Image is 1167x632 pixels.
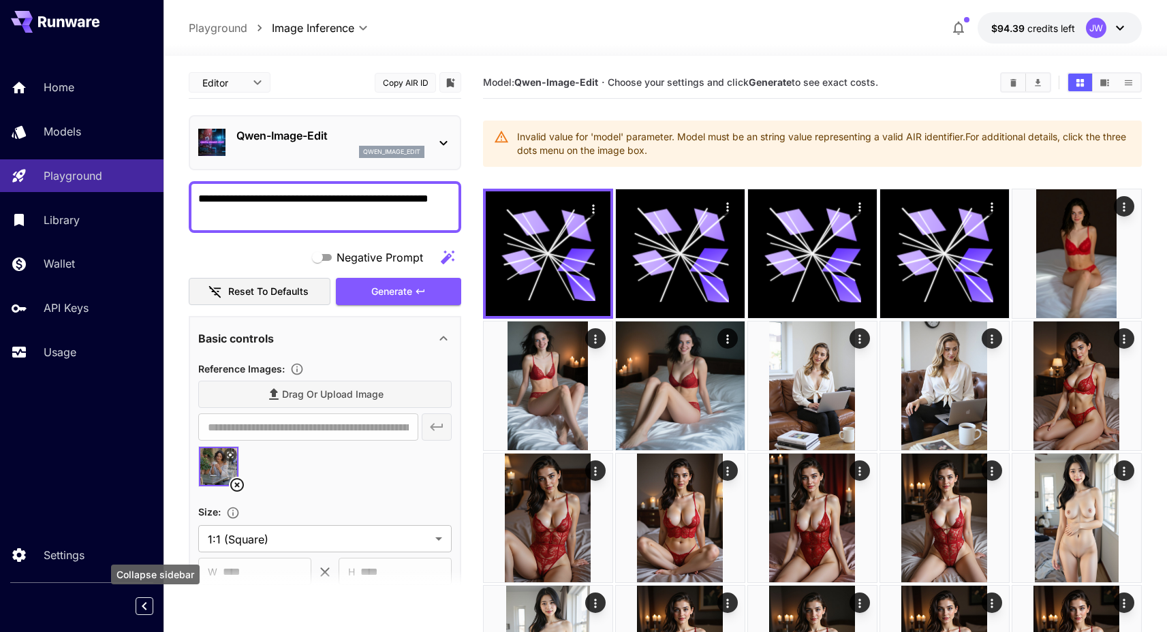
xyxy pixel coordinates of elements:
[348,564,355,580] span: H
[585,460,606,481] div: Actions
[363,147,420,157] p: qwen_image_edit
[1114,460,1134,481] div: Actions
[272,20,354,36] span: Image Inference
[44,255,75,272] p: Wallet
[880,454,1009,582] img: 2Q==
[585,592,606,613] div: Actions
[1093,74,1117,91] button: Show images in video view
[517,125,1131,163] div: Invalid value for 'model' parameter. Model must be an string value representing a valid AIR ident...
[748,321,877,450] img: 2Q==
[146,594,164,618] div: Collapse sidebar
[336,278,461,306] button: Generate
[1001,74,1025,91] button: Clear Images
[850,328,870,349] div: Actions
[44,344,76,360] p: Usage
[850,196,870,217] div: Actions
[44,123,81,140] p: Models
[1114,592,1134,613] div: Actions
[616,454,745,582] img: 9k=
[616,321,745,450] img: 2Q==
[221,506,245,520] button: Adjust the dimensions of the generated image by specifying its width and height in pixels, or sel...
[880,321,1009,450] img: 2Q==
[1117,74,1140,91] button: Show images in list view
[850,460,870,481] div: Actions
[198,363,285,375] span: Reference Images :
[850,592,870,613] div: Actions
[189,20,272,36] nav: breadcrumb
[236,127,424,144] p: Qwen-Image-Edit
[1012,321,1141,450] img: Z
[982,196,1002,217] div: Actions
[444,74,456,91] button: Add to library
[337,249,423,266] span: Negative Prompt
[982,328,1002,349] div: Actions
[483,76,598,88] span: Model:
[189,20,247,36] a: Playground
[1000,72,1051,93] div: Clear ImagesDownload All
[749,76,792,88] b: Generate
[1012,189,1141,318] img: Z
[136,597,153,615] button: Collapse sidebar
[44,547,84,563] p: Settings
[1086,18,1106,38] div: JW
[982,592,1002,613] div: Actions
[1026,74,1050,91] button: Download All
[608,76,878,88] span: Choose your settings and click to see exact costs.
[208,564,217,580] span: W
[208,531,430,548] span: 1:1 (Square)
[717,328,738,349] div: Actions
[585,328,606,349] div: Actions
[717,592,738,613] div: Actions
[198,506,221,518] span: Size :
[44,79,74,95] p: Home
[111,565,200,584] div: Collapse sidebar
[375,73,436,93] button: Copy AIR ID
[583,198,604,219] div: Actions
[1067,72,1142,93] div: Show images in grid viewShow images in video viewShow images in list view
[514,76,598,88] b: Qwen-Image-Edit
[371,283,412,300] span: Generate
[1027,22,1075,34] span: credits left
[748,454,877,582] img: 9k=
[44,168,102,184] p: Playground
[991,22,1027,34] span: $94.39
[198,322,452,355] div: Basic controls
[285,362,309,376] button: Upload a reference image to guide the result. This is needed for Image-to-Image or Inpainting. Su...
[484,454,612,582] img: 2Q==
[1012,454,1141,582] img: 9k=
[198,122,452,163] div: Qwen-Image-Editqwen_image_edit
[717,196,738,217] div: Actions
[202,76,245,90] span: Editor
[717,460,738,481] div: Actions
[982,460,1002,481] div: Actions
[189,278,330,306] button: Reset to defaults
[1114,328,1134,349] div: Actions
[991,21,1075,35] div: $94.38761
[484,321,612,450] img: 2Q==
[1068,74,1092,91] button: Show images in grid view
[44,300,89,316] p: API Keys
[198,330,274,347] p: Basic controls
[1114,196,1134,217] div: Actions
[44,212,80,228] p: Library
[978,12,1142,44] button: $94.38761JW
[602,74,605,91] p: ·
